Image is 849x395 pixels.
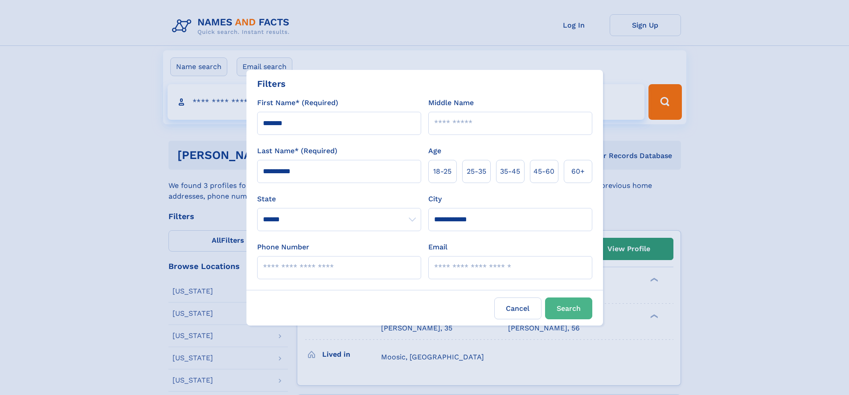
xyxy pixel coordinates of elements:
[533,166,554,177] span: 45‑60
[257,77,286,90] div: Filters
[428,98,474,108] label: Middle Name
[467,166,486,177] span: 25‑35
[545,297,592,319] button: Search
[433,166,451,177] span: 18‑25
[257,146,337,156] label: Last Name* (Required)
[428,146,441,156] label: Age
[257,98,338,108] label: First Name* (Required)
[494,297,541,319] label: Cancel
[257,242,309,252] label: Phone Number
[257,194,421,204] label: State
[500,166,520,177] span: 35‑45
[571,166,585,177] span: 60+
[428,242,447,252] label: Email
[428,194,442,204] label: City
